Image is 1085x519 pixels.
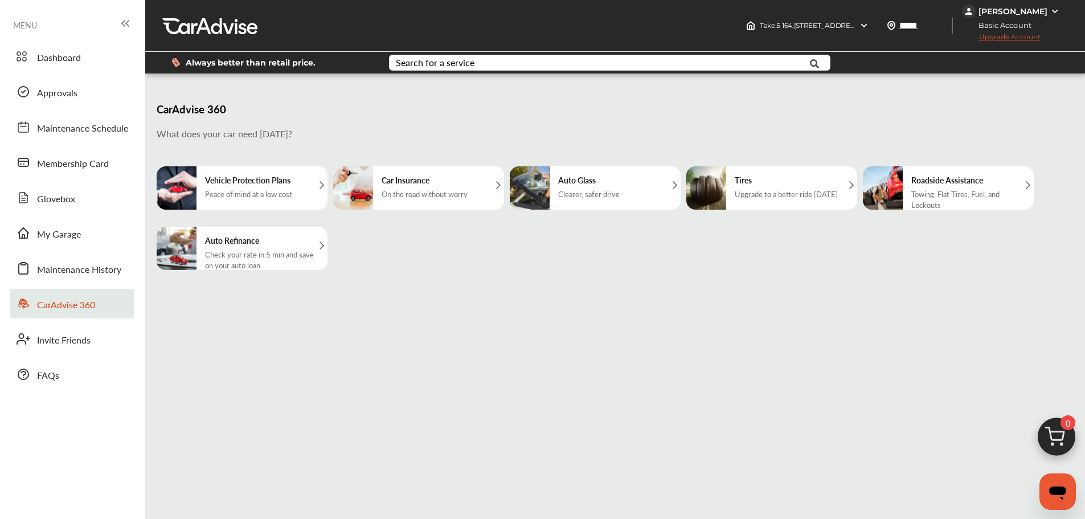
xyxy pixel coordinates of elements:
h3: CarAdvise 360 [157,101,1068,117]
img: auto_refinance.3d0be936257821d144f7.png [157,227,196,270]
img: autoglass.497e9b8ae54479b963bf.png [510,166,550,210]
img: carinsurance.fb13e9e8b02ec0220ea6.png [333,166,373,210]
img: tires.661b48a65d8a7f3effe3.png [686,166,726,210]
a: Car InsuranceOn the road without worry [333,149,504,210]
img: header-home-logo.8d720a4f.svg [746,21,755,30]
a: Vehicle Protection PlansPeace of mind at a low cost [157,149,327,210]
span: Approvals [37,86,77,101]
span: CarAdvise 360 [37,298,95,313]
a: Roadside AssistanceTowing, Flat Tires, Fuel, and Lockouts [863,149,1034,210]
div: Check your rate in 5 min and save on your auto loan [205,249,322,271]
span: Membership Card [37,157,109,171]
img: dollor_label_vector.a70140d1.svg [171,58,180,67]
span: Dashboard [37,51,81,66]
div: Towing, Flat Tires, Fuel, and Lockouts [911,189,1028,210]
div: [PERSON_NAME] [978,6,1047,17]
a: My Garage [10,218,134,248]
h5: Car Insurance [382,174,468,186]
img: RoadsideAssistance.4f786d1b325e87e8da9d.png [863,166,903,210]
span: Always better than retail price. [186,59,316,67]
a: CarAdvise 360 [10,289,134,318]
span: FAQs [37,369,59,383]
a: Auto GlassClearer, safer drive [510,149,681,210]
div: Peace of mind at a low cost [205,189,292,199]
h5: Tires [735,174,838,186]
img: jVpblrzwTbfkPYzPPzSLxeg0AAAAASUVORK5CYII= [962,5,976,18]
img: header-divider.bc55588e.svg [952,17,953,34]
span: Invite Friends [37,333,91,348]
div: Clearer, safer drive [558,189,620,199]
a: Approvals [10,77,134,107]
a: Glovebox [10,183,134,212]
img: location_vector.a44bc228.svg [887,21,896,30]
h5: Vehicle Protection Plans [205,174,292,186]
span: Maintenance Schedule [37,121,128,136]
div: Search for a service [396,58,474,67]
span: Basic Account [963,19,1040,31]
a: TiresUpgrade to a better ride [DATE] [686,149,857,210]
h5: Auto Refinance [205,235,322,246]
img: cart_icon.3d0951e8.svg [1029,412,1084,467]
img: WGsFRI8htEPBVLJbROoPRyZpYNWhNONpIPPETTm6eUC0GeLEiAAAAAElFTkSuQmCC [1050,7,1059,16]
span: Maintenance History [37,263,121,277]
span: My Garage [37,227,81,242]
a: Maintenance History [10,254,134,283]
span: Take 5 164 , [STREET_ADDRESS][PERSON_NAME] Peoria , IL 61615 [760,21,965,30]
h5: Roadside Assistance [911,174,1028,186]
a: Dashboard [10,42,134,71]
iframe: Button to launch messaging window [1039,473,1076,510]
a: Membership Card [10,148,134,177]
span: MENU [13,21,37,30]
img: extendwaranty.4eb900a90471681d172d.png [157,166,196,210]
div: Upgrade to a better ride [DATE] [735,189,838,199]
h5: Auto Glass [558,174,620,186]
span: 0 [1061,415,1075,430]
div: On the road without worry [382,189,468,199]
img: header-down-arrow.9dd2ce7d.svg [859,21,869,30]
a: FAQs [10,359,134,389]
a: Invite Friends [10,324,134,354]
span: Glovebox [37,192,75,207]
span: Upgrade Account [962,32,1041,47]
p: What does your car need [DATE]? [157,127,1068,140]
a: Maintenance Schedule [10,112,134,142]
